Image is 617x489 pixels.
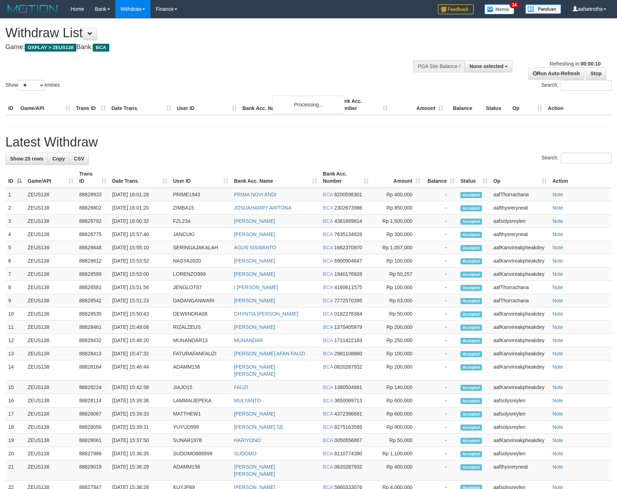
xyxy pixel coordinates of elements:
[5,153,48,165] a: Show 25 rows
[25,44,76,52] span: OXPLAY > ZEUS138
[323,398,333,403] span: BCA
[586,67,606,80] a: Stop
[5,188,25,201] td: 1
[234,384,248,390] a: FAUZI
[491,394,550,407] td: aafsolysreylen
[323,364,333,370] span: BCA
[25,334,76,347] td: ZEUS138
[69,153,89,165] a: CSV
[491,360,550,381] td: aafKanvireakpheakdey
[423,241,458,254] td: -
[491,268,550,281] td: aafKanvireakpheakdey
[5,381,25,394] td: 15
[76,321,109,334] td: 88828461
[109,394,170,407] td: [DATE] 15:39:36
[460,205,482,211] span: Accepted
[335,95,391,115] th: Bank Acc. Number
[5,215,25,228] td: 3
[423,281,458,294] td: -
[372,407,423,421] td: Rp 600,000
[170,241,231,254] td: SERINGAJAKALAH
[234,364,275,377] a: [PERSON_NAME] [PERSON_NAME]
[423,394,458,407] td: -
[423,321,458,334] td: -
[334,284,362,290] span: Copy 4160611575 to clipboard
[372,201,423,215] td: Rp 850,000
[553,324,563,330] a: Note
[5,167,25,188] th: ID: activate to sort column descending
[5,95,18,115] th: ID
[334,205,362,211] span: Copy 2302673986 to clipboard
[423,215,458,228] td: -
[170,294,231,307] td: DADANGANWARI
[76,167,109,188] th: Trans ID: activate to sort column ascending
[334,411,362,417] span: Copy 4372396681 to clipboard
[109,254,170,268] td: [DATE] 15:53:52
[5,4,60,14] img: MOTION_logo.png
[109,421,170,434] td: [DATE] 15:39:31
[372,307,423,321] td: Rp 50,000
[553,464,563,470] a: Note
[423,381,458,394] td: -
[25,394,76,407] td: ZEUS138
[323,311,333,317] span: BCA
[334,398,362,403] span: Copy 3650069713 to clipboard
[372,321,423,334] td: Rp 200,000
[553,384,563,390] a: Note
[323,351,333,356] span: BCA
[334,298,362,303] span: Copy 7772570395 to clipboard
[491,215,550,228] td: aafsolysreylen
[109,201,170,215] td: [DATE] 16:01:20
[234,205,291,211] a: JOSUAHARRY ARITONA
[234,245,276,250] a: AGUS SISWANTO
[553,205,563,211] a: Note
[234,298,275,303] a: [PERSON_NAME]
[423,407,458,421] td: -
[423,360,458,381] td: -
[170,167,231,188] th: User ID: activate to sort column ascending
[109,381,170,394] td: [DATE] 15:42:58
[580,61,601,67] strong: 00:00:10
[234,411,275,417] a: [PERSON_NAME]
[510,95,545,115] th: Op
[323,411,333,417] span: BCA
[73,95,109,115] th: Trans ID
[460,298,482,304] span: Accepted
[491,201,550,215] td: aafthysreryneat
[510,2,519,8] span: 34
[460,364,482,370] span: Accepted
[460,258,482,264] span: Accepted
[170,381,231,394] td: JIAJO15
[460,192,482,198] span: Accepted
[234,284,278,290] a: I [PERSON_NAME]
[334,218,362,224] span: Copy 4361689814 to clipboard
[334,231,362,237] span: Copy 7635134828 to clipboard
[460,285,482,291] span: Accepted
[323,337,333,343] span: BCA
[460,385,482,391] span: Accepted
[18,95,73,115] th: Game/API
[334,311,362,317] span: Copy 0182278384 to clipboard
[541,80,612,91] label: Search:
[174,95,240,115] th: User ID
[323,271,333,277] span: BCA
[25,241,76,254] td: ZEUS138
[423,201,458,215] td: -
[460,425,482,431] span: Accepted
[491,254,550,268] td: aafKanvireakpheakdey
[18,80,45,91] select: Showentries
[76,407,109,421] td: 88828067
[48,153,70,165] a: Copy
[52,156,65,162] span: Copy
[170,407,231,421] td: MATTHEW1
[5,394,25,407] td: 16
[76,294,109,307] td: 88828542
[25,434,76,447] td: ZEUS138
[423,254,458,268] td: -
[170,281,231,294] td: JENGLOT87
[76,434,109,447] td: 88828061
[372,360,423,381] td: Rp 200,000
[323,245,333,250] span: BCA
[372,167,423,188] th: Amount: activate to sort column ascending
[460,338,482,344] span: Accepted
